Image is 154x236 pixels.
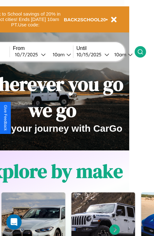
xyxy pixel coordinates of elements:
label: From [13,45,73,51]
div: 10 / 15 / 2025 [77,52,104,58]
label: Until [77,45,135,51]
div: 10 / 7 / 2025 [15,52,41,58]
div: 10am [111,52,128,58]
div: 10am [50,52,66,58]
b: BACK2SCHOOL20 [64,17,106,22]
button: 10am [109,51,135,58]
button: 10/7/2025 [13,51,48,58]
button: 10am [48,51,73,58]
div: Give Feedback [3,105,8,131]
div: Open Intercom Messenger [6,214,22,230]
